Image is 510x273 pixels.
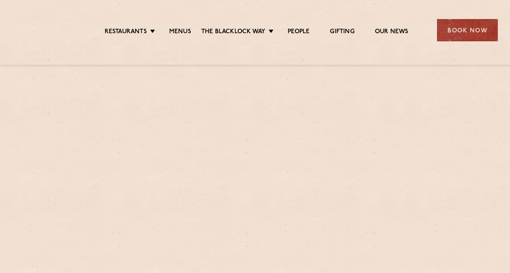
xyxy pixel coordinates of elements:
a: Restaurants [105,28,147,37]
img: svg%3E [12,8,80,53]
a: Our News [375,28,409,37]
a: People [288,28,310,37]
a: Gifting [330,28,354,37]
a: The Blacklock Way [201,28,265,37]
a: Menus [169,28,191,37]
div: Book Now [437,19,498,41]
